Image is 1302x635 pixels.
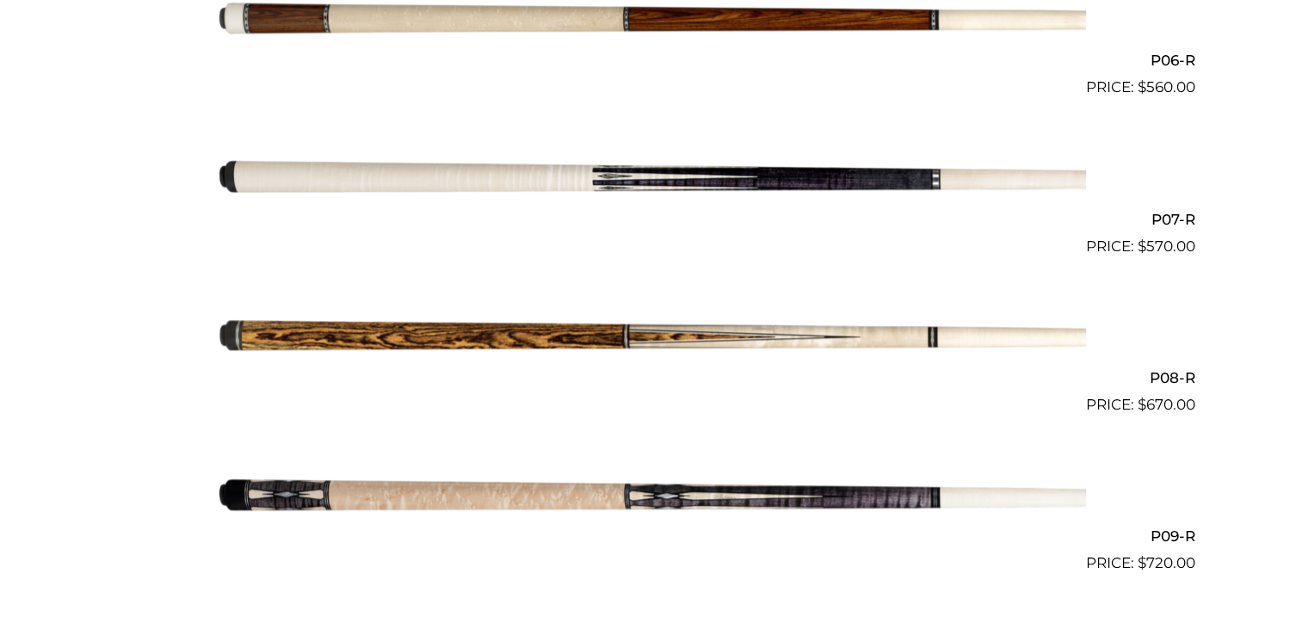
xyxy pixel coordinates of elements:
[108,106,1195,257] a: P07-R $570.00
[217,106,1086,250] img: P07-R
[108,265,1195,416] a: P08-R $670.00
[108,203,1195,235] h2: P07-R
[1138,396,1146,413] span: $
[217,265,1086,410] img: P08-R
[108,45,1195,77] h2: P06-R
[1138,554,1146,571] span: $
[1138,396,1195,413] bdi: 670.00
[1138,237,1195,255] bdi: 570.00
[217,423,1086,568] img: P09-R
[1138,78,1146,96] span: $
[1138,554,1195,571] bdi: 720.00
[108,362,1195,394] h2: P08-R
[108,521,1195,552] h2: P09-R
[1138,237,1146,255] span: $
[108,423,1195,575] a: P09-R $720.00
[1138,78,1195,96] bdi: 560.00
